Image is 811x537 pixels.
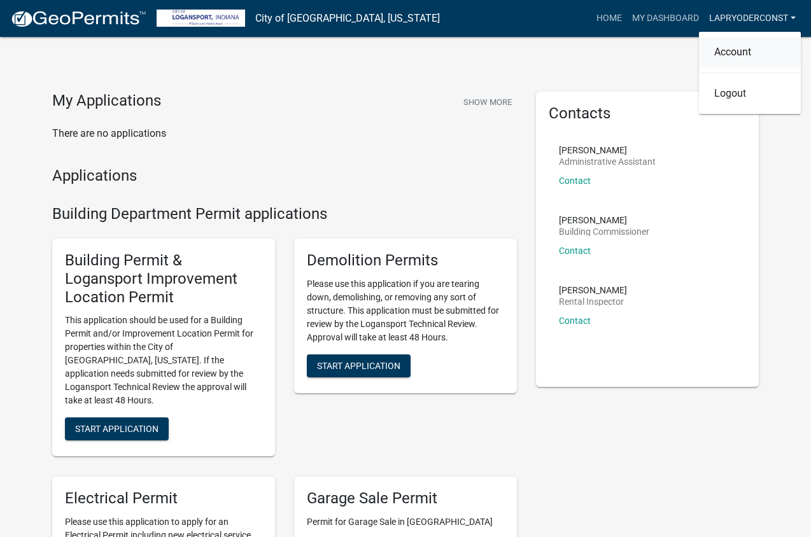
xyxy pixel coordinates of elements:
a: Logout [699,78,801,109]
a: Home [591,6,627,31]
p: Rental Inspector [559,297,627,306]
h4: Applications [52,167,517,185]
h5: Garage Sale Permit [307,489,504,508]
a: Contact [559,176,591,186]
h5: Contacts [549,104,746,123]
div: LapRyoderconst [699,32,801,114]
a: Contact [559,246,591,256]
a: City of [GEOGRAPHIC_DATA], [US_STATE] [255,8,440,29]
p: Administrative Assistant [559,157,656,166]
p: There are no applications [52,126,517,141]
p: Please use this application if you are tearing down, demolishing, or removing any sort of structu... [307,277,504,344]
h4: Building Department Permit applications [52,205,517,223]
h5: Demolition Permits [307,251,504,270]
h5: Building Permit & Logansport Improvement Location Permit [65,251,262,306]
button: Start Application [65,417,169,440]
p: Building Commissioner [559,227,649,236]
span: Start Application [317,360,400,370]
p: Permit for Garage Sale in [GEOGRAPHIC_DATA] [307,515,504,529]
button: Start Application [307,354,411,377]
p: This application should be used for a Building Permit and/or Improvement Location Permit for prop... [65,314,262,407]
h4: My Applications [52,92,161,111]
button: Show More [458,92,517,113]
img: City of Logansport, Indiana [157,10,245,27]
a: Account [699,37,801,67]
a: LapRyoderconst [704,6,801,31]
p: [PERSON_NAME] [559,286,627,295]
a: Contact [559,316,591,326]
p: [PERSON_NAME] [559,216,649,225]
a: My Dashboard [627,6,704,31]
span: Start Application [75,424,159,434]
h5: Electrical Permit [65,489,262,508]
p: [PERSON_NAME] [559,146,656,155]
